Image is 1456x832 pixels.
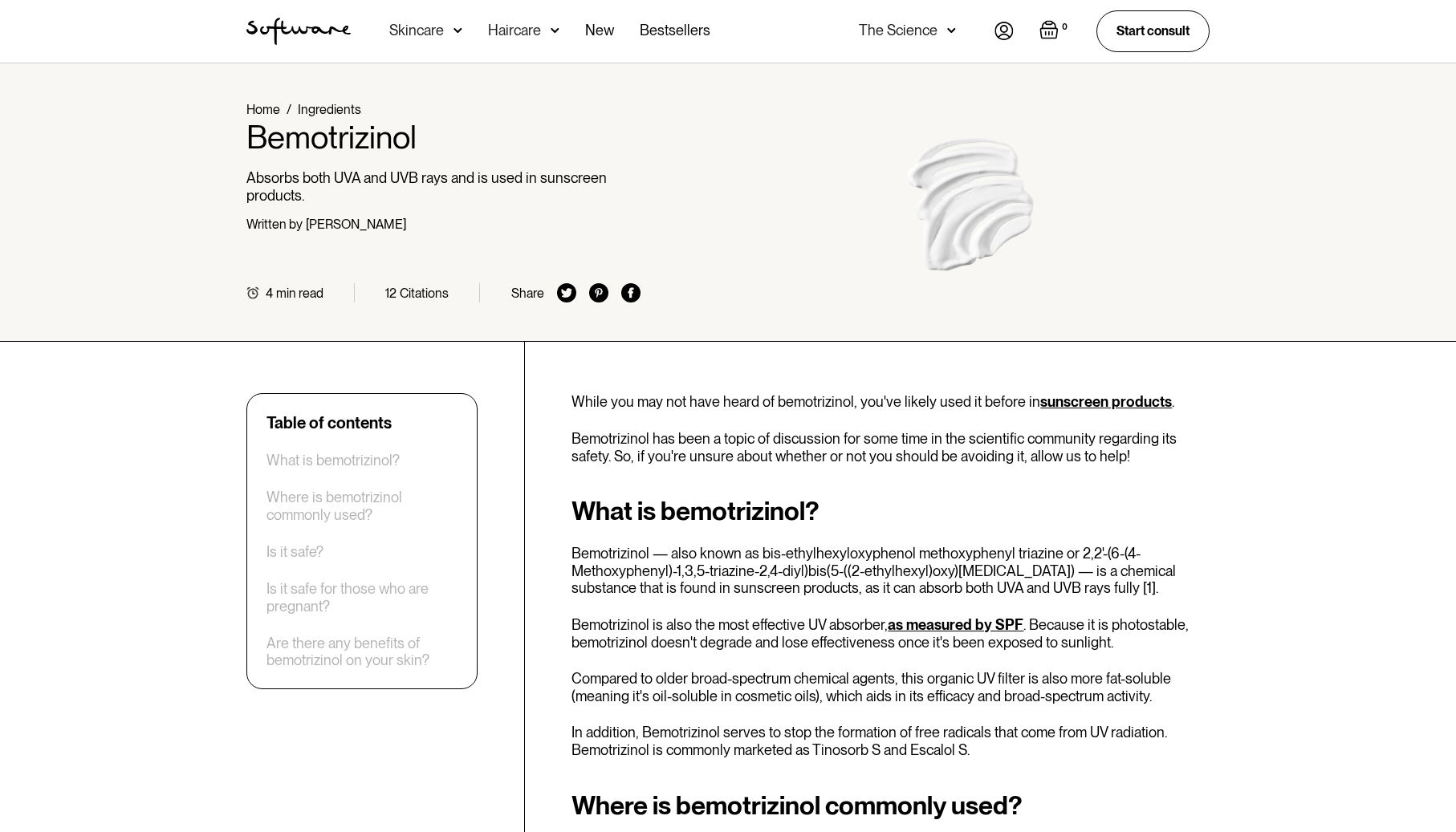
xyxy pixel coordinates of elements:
[246,18,351,45] a: home
[947,22,956,39] img: arrow down
[571,545,1210,597] p: Bemotrizinol — also known as bis-ethylhexyloxyphenol methoxyphenyl triazine or 2,2'-(6-(4-Methoxy...
[246,118,641,156] h1: Bemotrizinol
[557,283,576,302] img: twitter icon
[571,497,1210,526] h2: What is bemotrizinol?
[246,169,641,204] p: Absorbs both UVA and UVB rays and is used in sunscreen products.
[266,413,392,432] div: Table of contents
[571,393,1210,411] p: While you may not have heard of bemotrizinol, you've likely used it before in .
[306,217,406,232] div: [PERSON_NAME]
[298,102,361,117] a: Ingredients
[276,286,323,301] div: min read
[511,286,544,301] div: Share
[1059,20,1071,34] div: 0
[453,22,462,39] img: arrow down
[488,22,541,39] div: Haircare
[571,430,1210,465] p: Bemotrizinol has been a topic of discussion for some time in the scientific community regarding i...
[246,217,303,232] div: Written by
[1096,10,1210,51] a: Start consult
[246,102,280,117] a: Home
[389,22,444,39] div: Skincare
[266,489,458,523] a: Where is bemotrizinol commonly used?
[551,22,559,39] img: arrow down
[888,616,1023,633] a: as measured by SPF
[266,580,458,615] a: Is it safe for those who are pregnant?
[266,286,273,301] div: 4
[266,635,458,669] a: Are there any benefits of bemotrizinol on your skin?
[400,286,449,301] div: Citations
[1040,393,1172,410] a: sunscreen products
[621,283,641,302] img: facebook icon
[571,791,1210,820] h2: Where is bemotrizinol commonly used?
[859,22,937,39] div: The Science
[571,616,1210,651] p: Bemotrizinol is also the most effective UV absorber, . Because it is photostable, bemotrizinol do...
[266,452,400,469] a: What is bemotrizinol?
[571,724,1210,758] p: In addition, Bemotrizinol serves to stop the formation of free radicals that come from UV radiati...
[266,543,323,561] a: Is it safe?
[589,283,608,302] img: pinterest icon
[246,18,351,45] img: Software Logo
[571,670,1210,704] p: Compared to older broad-spectrum chemical agents, this organic UV filter is also more fat-soluble...
[385,286,397,301] div: 12
[287,102,291,117] div: /
[1039,20,1071,43] a: Open empty cart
